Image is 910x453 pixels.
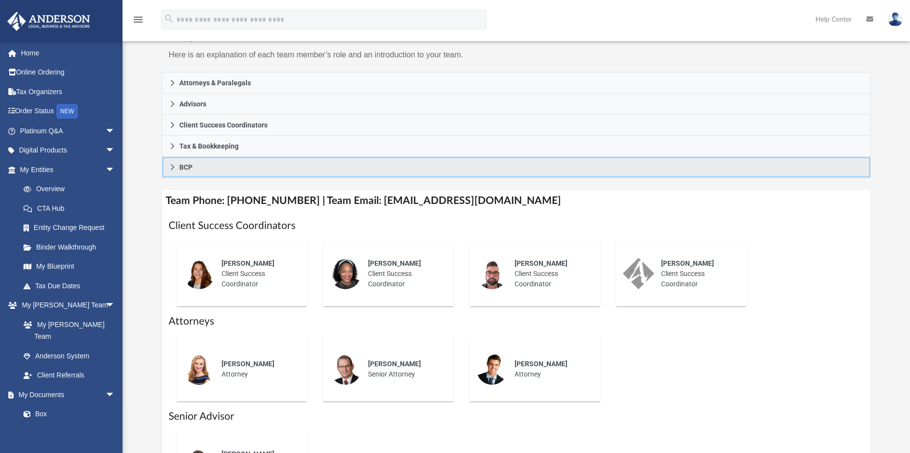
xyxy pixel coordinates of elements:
span: Client Success Coordinators [179,122,268,128]
img: thumbnail [183,353,215,385]
img: Anderson Advisors Platinum Portal [4,12,93,31]
a: BCP [162,157,870,178]
a: Entity Change Request [14,218,130,238]
a: Home [7,43,130,63]
img: thumbnail [476,258,508,289]
span: Advisors [179,101,206,107]
a: Anderson System [14,346,125,366]
a: Client Referrals [14,366,125,385]
a: Tax Due Dates [14,276,130,296]
div: Client Success Coordinator [361,252,447,296]
a: Tax & Bookkeeping [162,136,870,157]
span: Attorneys & Paralegals [179,79,251,86]
div: Client Success Coordinator [215,252,300,296]
span: [PERSON_NAME] [661,259,714,267]
span: [PERSON_NAME] [221,360,274,368]
a: Platinum Q&Aarrow_drop_down [7,121,130,141]
span: [PERSON_NAME] [221,259,274,267]
h1: Attorneys [169,314,863,328]
i: menu [132,14,144,25]
a: My Documentsarrow_drop_down [7,385,125,404]
span: [PERSON_NAME] [368,360,421,368]
img: User Pic [888,12,903,26]
div: NEW [56,104,78,119]
a: Tax Organizers [7,82,130,101]
span: arrow_drop_down [105,141,125,161]
a: Attorneys & Paralegals [162,72,870,94]
img: thumbnail [183,258,215,289]
div: Attorney [215,352,300,386]
a: My Entitiesarrow_drop_down [7,160,130,179]
img: thumbnail [330,258,361,289]
a: CTA Hub [14,199,130,218]
span: [PERSON_NAME] [515,360,567,368]
a: Binder Walkthrough [14,237,130,257]
div: Senior Attorney [361,352,447,386]
h1: Senior Advisor [169,409,863,424]
a: My [PERSON_NAME] Team [14,315,120,346]
span: [PERSON_NAME] [515,259,567,267]
span: arrow_drop_down [105,160,125,180]
a: Online Ordering [7,63,130,82]
span: arrow_drop_down [105,385,125,405]
a: Advisors [162,94,870,115]
a: Overview [14,179,130,199]
span: arrow_drop_down [105,121,125,141]
a: Digital Productsarrow_drop_down [7,141,130,160]
a: Client Success Coordinators [162,115,870,136]
div: Client Success Coordinator [654,252,740,296]
img: thumbnail [476,353,508,385]
a: My [PERSON_NAME] Teamarrow_drop_down [7,296,125,315]
div: Client Success Coordinator [508,252,593,296]
span: Tax & Bookkeeping [179,143,239,150]
h1: Client Success Coordinators [169,219,863,233]
a: menu [132,19,144,25]
div: Attorney [508,352,593,386]
span: BCP [179,164,193,171]
img: thumbnail [330,353,361,385]
span: arrow_drop_down [105,296,125,316]
a: Order StatusNEW [7,101,130,122]
a: Box [14,404,120,424]
img: thumbnail [623,258,654,289]
h4: Team Phone: [PHONE_NUMBER] | Team Email: [EMAIL_ADDRESS][DOMAIN_NAME] [162,190,870,212]
i: search [164,13,174,24]
span: [PERSON_NAME] [368,259,421,267]
p: Here is an explanation of each team member’s role and an introduction to your team. [169,48,509,62]
a: My Blueprint [14,257,125,277]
